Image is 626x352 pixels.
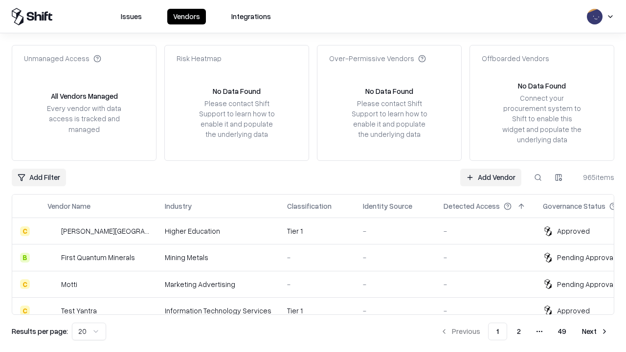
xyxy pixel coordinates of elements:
[518,81,566,91] div: No Data Found
[543,201,605,211] div: Governance Status
[165,252,271,263] div: Mining Metals
[444,201,500,211] div: Detected Access
[363,306,428,316] div: -
[165,306,271,316] div: Information Technology Services
[576,323,614,340] button: Next
[444,252,527,263] div: -
[196,98,277,140] div: Please contact Shift Support to learn how to enable it and populate the underlying data
[47,279,57,289] img: Motti
[363,226,428,236] div: -
[365,86,413,96] div: No Data Found
[557,226,590,236] div: Approved
[329,53,426,64] div: Over-Permissive Vendors
[61,252,135,263] div: First Quantum Minerals
[363,279,428,289] div: -
[115,9,148,24] button: Issues
[575,172,614,182] div: 965 items
[61,306,97,316] div: Test Yantra
[20,279,30,289] div: C
[287,306,347,316] div: Tier 1
[557,306,590,316] div: Approved
[460,169,521,186] a: Add Vendor
[12,326,68,336] p: Results per page:
[165,201,192,211] div: Industry
[61,279,77,289] div: Motti
[225,9,277,24] button: Integrations
[165,226,271,236] div: Higher Education
[213,86,261,96] div: No Data Found
[20,306,30,315] div: C
[47,201,90,211] div: Vendor Name
[557,252,615,263] div: Pending Approval
[47,306,57,315] img: Test Yantra
[20,226,30,236] div: C
[349,98,430,140] div: Please contact Shift Support to learn how to enable it and populate the underlying data
[501,93,582,145] div: Connect your procurement system to Shift to enable this widget and populate the underlying data
[482,53,549,64] div: Offboarded Vendors
[287,279,347,289] div: -
[488,323,507,340] button: 1
[444,226,527,236] div: -
[20,253,30,263] div: B
[24,53,101,64] div: Unmanaged Access
[287,252,347,263] div: -
[509,323,529,340] button: 2
[287,226,347,236] div: Tier 1
[47,226,57,236] img: Reichman University
[557,279,615,289] div: Pending Approval
[12,169,66,186] button: Add Filter
[444,306,527,316] div: -
[47,253,57,263] img: First Quantum Minerals
[363,201,412,211] div: Identity Source
[44,103,125,134] div: Every vendor with data access is tracked and managed
[167,9,206,24] button: Vendors
[550,323,574,340] button: 49
[363,252,428,263] div: -
[51,91,118,101] div: All Vendors Managed
[165,279,271,289] div: Marketing Advertising
[61,226,149,236] div: [PERSON_NAME][GEOGRAPHIC_DATA]
[177,53,222,64] div: Risk Heatmap
[434,323,614,340] nav: pagination
[287,201,332,211] div: Classification
[444,279,527,289] div: -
